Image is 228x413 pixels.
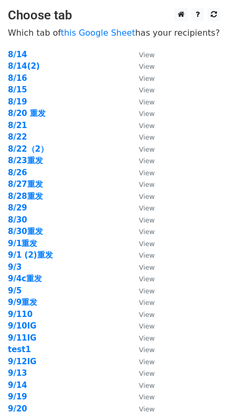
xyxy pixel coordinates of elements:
small: View [139,193,155,200]
a: 8/22（2） [8,144,48,154]
a: View [128,192,155,201]
small: View [139,393,155,401]
a: 9/19 [8,392,27,401]
small: View [139,299,155,306]
a: 9/4c重发 [8,274,42,283]
small: View [139,86,155,94]
a: this Google Sheet [61,28,135,38]
small: View [139,98,155,106]
a: 9/1重发 [8,239,37,248]
a: 8/20 重发 [8,109,46,118]
a: 8/14 [8,50,27,59]
small: View [139,405,155,413]
small: View [139,358,155,366]
a: View [128,61,155,71]
a: View [128,345,155,354]
a: View [128,144,155,154]
a: View [128,203,155,213]
a: View [128,368,155,378]
a: 9/9重发 [8,298,37,307]
a: 9/11IG [8,333,37,343]
small: View [139,382,155,389]
a: View [128,73,155,83]
a: 9/3 [8,262,21,272]
small: View [139,322,155,330]
a: 8/21 [8,121,27,130]
a: 8/29 [8,203,27,213]
strong: 9/110 [8,310,32,319]
small: View [139,263,155,271]
small: View [139,287,155,295]
a: View [128,262,155,272]
a: View [128,121,155,130]
a: 8/26 [8,168,27,177]
small: View [139,204,155,212]
a: 9/13 [8,368,27,378]
a: View [128,239,155,248]
a: 8/16 [8,73,27,83]
a: View [128,298,155,307]
a: 8/14(2) [8,61,40,71]
small: View [139,216,155,224]
a: View [128,392,155,401]
small: View [139,75,155,82]
p: Which tab of has your recipients? [8,27,220,38]
a: View [128,310,155,319]
a: 9/14 [8,380,27,390]
a: View [128,274,155,283]
small: View [139,169,155,177]
a: View [128,156,155,165]
a: View [128,250,155,260]
a: View [128,109,155,118]
a: View [128,168,155,177]
small: View [139,62,155,70]
small: View [139,181,155,188]
a: View [128,215,155,225]
small: View [139,251,155,259]
small: View [139,157,155,165]
a: View [128,286,155,295]
small: View [139,133,155,141]
a: 8/30 [8,215,27,225]
a: View [128,333,155,343]
small: View [139,145,155,153]
a: 8/30重发 [8,227,43,236]
small: View [139,240,155,248]
a: 8/19 [8,97,27,107]
a: 8/23重发 [8,156,43,165]
a: 9/5 [8,286,21,295]
a: 8/28重发 [8,192,43,201]
a: View [128,179,155,189]
small: View [139,122,155,130]
a: 8/22 [8,132,27,142]
a: View [128,85,155,94]
a: View [128,227,155,236]
a: 9/10IG [8,321,37,331]
small: View [139,369,155,377]
small: View [139,346,155,354]
a: 9/1 (2)重发 [8,250,53,260]
a: View [128,50,155,59]
small: View [139,51,155,59]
